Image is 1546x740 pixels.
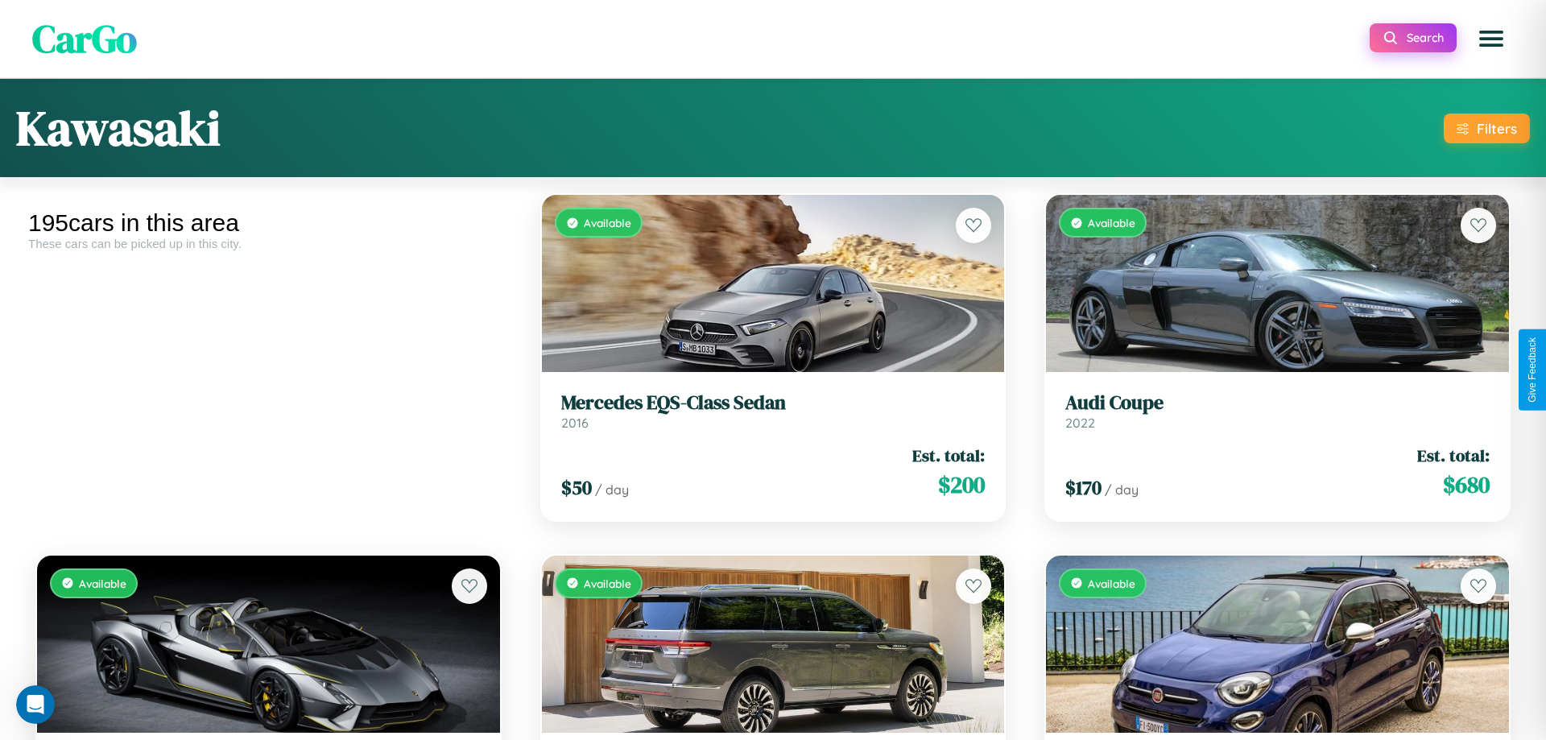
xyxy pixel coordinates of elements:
span: CarGo [32,12,137,65]
h1: Kawasaki [16,95,221,161]
span: 2016 [561,415,589,431]
div: 195 cars in this area [28,209,509,237]
span: / day [595,482,629,498]
a: Mercedes EQS-Class Sedan2016 [561,391,986,431]
span: Available [584,216,631,229]
span: Search [1407,31,1444,45]
button: Filters [1444,114,1530,143]
span: $ 200 [938,469,985,501]
div: These cars can be picked up in this city. [28,237,509,250]
iframe: Intercom live chat [16,685,55,724]
span: 2022 [1065,415,1095,431]
span: Available [584,577,631,590]
span: Available [1088,577,1135,590]
h3: Audi Coupe [1065,391,1490,415]
a: Audi Coupe2022 [1065,391,1490,431]
div: Filters [1477,120,1517,137]
span: Available [79,577,126,590]
span: $ 680 [1443,469,1490,501]
span: $ 170 [1065,474,1102,501]
button: Search [1370,23,1457,52]
span: / day [1105,482,1139,498]
span: $ 50 [561,474,592,501]
span: Available [1088,216,1135,229]
span: Est. total: [912,444,985,467]
button: Open menu [1469,16,1514,61]
span: Est. total: [1417,444,1490,467]
div: Give Feedback [1527,337,1538,403]
h3: Mercedes EQS-Class Sedan [561,391,986,415]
